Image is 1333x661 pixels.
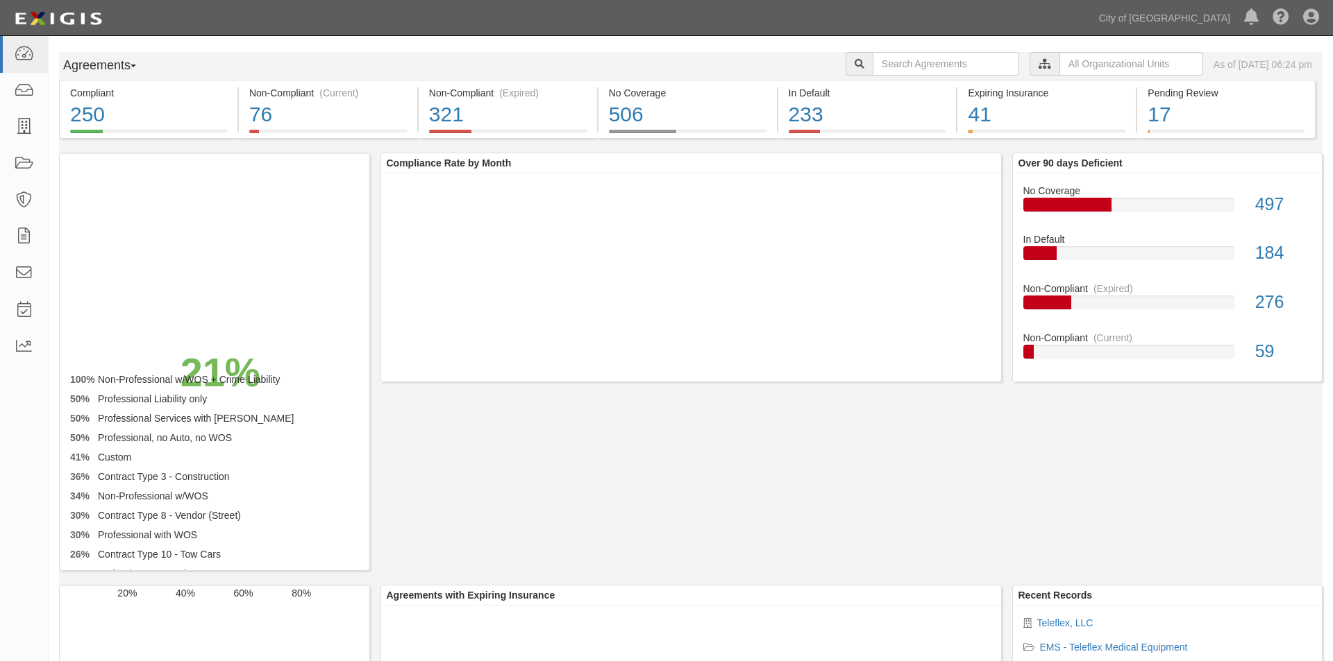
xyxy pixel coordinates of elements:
[1137,130,1316,141] a: Pending Review17
[598,130,777,141] a: No Coverage506
[387,590,555,601] b: Agreements with Expiring Insurance
[968,86,1125,100] div: Expiring Insurance
[70,393,90,404] b: 50%
[429,100,587,130] div: 321
[70,490,90,501] b: 34%
[70,452,90,463] b: 41%
[1214,58,1312,71] div: As of [DATE] 06:24 pm
[1037,617,1093,628] a: Teleflex, LLC
[98,510,241,521] p: Contract Type 8 - Vendor (Street)
[70,529,90,540] b: 30%
[957,130,1136,141] a: Expiring Insurance41
[70,471,90,482] b: 36%
[10,6,106,31] img: logo-5460c22ac91f19d4615b14bd174203de0afe785f0fc80cf4dbbc73dc1793850b.png
[1023,331,1312,370] a: Non-Compliant(Current)59
[70,86,227,100] div: Compliant
[98,490,208,501] p: Non-Professional w/WOS
[319,86,358,100] div: (Current)
[789,86,946,100] div: In Default
[1093,331,1132,345] div: (Current)
[70,413,90,424] b: 50%
[98,529,197,540] p: Professional with WOS
[1059,52,1203,76] input: All Organizational Units
[609,100,766,130] div: 506
[609,86,766,100] div: No Coverage
[98,471,230,482] p: Contract Type 3 - Construction
[98,568,191,579] p: Technology E&O only
[1148,100,1305,130] div: 17
[419,130,597,141] a: Non-Compliant(Expired)321
[117,586,137,599] div: 20%
[387,157,512,169] b: Compliance Rate by Month
[70,568,90,579] b: 25%
[1013,184,1323,198] div: No Coverage
[176,586,195,599] div: 40%
[499,86,539,100] div: (Expired)
[98,413,294,424] p: Professional Services with [PERSON_NAME]
[429,86,587,100] div: Non-Compliant (Expired)
[70,432,90,443] b: 50%
[249,86,407,100] div: Non-Compliant (Current)
[1273,10,1289,26] i: Help Center - Complianz
[1018,590,1093,601] b: Recent Records
[968,100,1125,130] div: 41
[1013,232,1323,246] div: In Default
[1245,339,1322,364] div: 59
[1013,282,1323,295] div: Non-Compliant
[1148,86,1305,100] div: Pending Review
[59,130,237,141] a: Compliant250
[1245,290,1322,315] div: 276
[292,586,311,599] div: 80%
[873,52,1019,76] input: Search Agreements
[70,374,95,385] b: 100%
[234,586,253,599] div: 60%
[249,100,407,130] div: 76
[239,130,417,141] a: Non-Compliant(Current)76
[98,432,232,443] p: Professional, no Auto, no WOS
[789,100,946,130] div: 233
[1023,232,1312,282] a: In Default184
[98,452,131,463] p: Custom
[778,130,957,141] a: In Default233
[1023,282,1312,331] a: Non-Compliant(Expired)276
[1040,642,1188,653] a: EMS - Teleflex Medical Equipment
[98,374,280,385] p: Non-Professional w/WOS + Crime Liability
[70,510,90,521] b: 30%
[1013,331,1323,345] div: Non-Compliant
[181,344,260,401] div: 21%
[1023,184,1312,233] a: No Coverage497
[70,549,90,560] b: 26%
[70,100,227,130] div: 250
[1245,241,1322,266] div: 184
[59,52,163,80] button: Agreements
[1092,4,1237,32] a: City of [GEOGRAPHIC_DATA]
[98,549,221,560] p: Contract Type 10 - Tow Cars
[1245,192,1322,217] div: 497
[1093,282,1133,295] div: (Expired)
[1018,157,1123,169] b: Over 90 days Deficient
[98,393,207,404] p: Professional Liability only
